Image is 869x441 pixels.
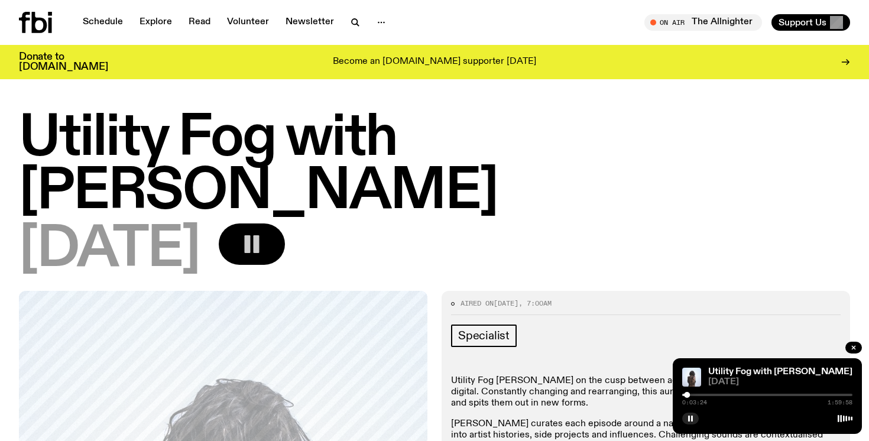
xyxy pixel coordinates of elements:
a: Volunteer [220,14,276,31]
img: Cover of Leese's album Δ [682,368,701,387]
h3: Donate to [DOMAIN_NAME] [19,52,108,72]
span: 0:03:24 [682,400,707,406]
h1: Utility Fog with [PERSON_NAME] [19,112,850,219]
span: Specialist [458,329,510,342]
a: Utility Fog with [PERSON_NAME] [708,367,852,377]
p: Utility Fog [PERSON_NAME] on the cusp between acoustic and electronic, organic and digital. Const... [451,375,841,410]
span: , 7:00am [518,299,552,308]
span: [DATE] [494,299,518,308]
a: Newsletter [278,14,341,31]
a: Schedule [76,14,130,31]
p: Become an [DOMAIN_NAME] supporter [DATE] [333,57,536,67]
a: Specialist [451,325,517,347]
span: [DATE] [708,378,852,387]
span: Tune in live [657,18,756,27]
span: 1:59:58 [828,400,852,406]
a: Explore [132,14,179,31]
span: Support Us [779,17,826,28]
button: Support Us [771,14,850,31]
span: Aired on [461,299,494,308]
span: [DATE] [19,223,200,277]
button: On AirThe Allnighter [644,14,762,31]
a: Read [181,14,218,31]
